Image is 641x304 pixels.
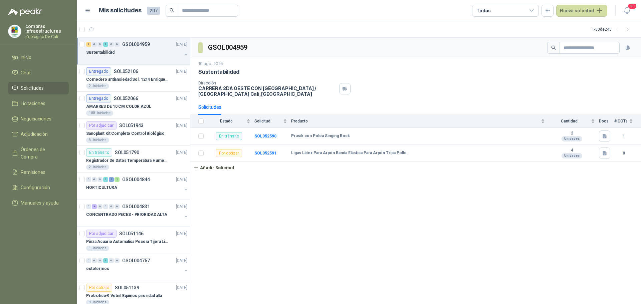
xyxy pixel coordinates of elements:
[86,230,117,238] div: Por adjudicar
[114,69,138,74] p: SOL052106
[86,137,109,143] div: 3 Unidades
[86,293,162,299] p: Probiótico® Vetnil Equinos prioridad alta
[614,133,633,139] b: 1
[8,97,69,110] a: Licitaciones
[254,119,282,123] span: Solicitud
[115,258,120,263] div: 0
[21,199,59,207] span: Manuales y ayuda
[119,231,144,236] p: SOL051146
[86,94,111,102] div: Entregado
[551,45,556,50] span: search
[109,204,114,209] div: 0
[208,115,254,128] th: Estado
[109,258,114,263] div: 0
[97,204,102,209] div: 0
[115,42,120,47] div: 0
[549,119,590,123] span: Cantidad
[21,146,62,161] span: Órdenes de Compra
[8,66,69,79] a: Chat
[147,7,160,15] span: 207
[549,148,595,153] b: 4
[176,258,187,264] p: [DATE]
[92,204,97,209] div: 3
[119,123,144,128] p: SOL051943
[614,119,628,123] span: # COTs
[122,204,150,209] p: GSOL004831
[21,169,45,176] span: Remisiones
[86,246,109,251] div: 1 Unidades
[99,6,142,15] h1: Mis solicitudes
[97,258,102,263] div: 0
[549,115,599,128] th: Cantidad
[115,150,139,155] p: SOL051790
[208,119,245,123] span: Estado
[8,181,69,194] a: Configuración
[8,51,69,64] a: Inicio
[614,150,633,157] b: 0
[86,148,112,157] div: En tránsito
[92,42,97,47] div: 0
[103,258,108,263] div: 1
[592,24,633,35] div: 1 - 50 de 245
[176,68,187,75] p: [DATE]
[198,81,337,85] p: Dirección
[115,204,120,209] div: 0
[86,177,91,182] div: 0
[86,185,117,191] p: HORTICULTURA
[86,203,189,224] a: 0 3 0 0 0 0 GSOL004831[DATE] CONCENTRADO PECES - PRIORIDAD ALTA
[176,204,187,210] p: [DATE]
[122,177,150,182] p: GSOL004844
[291,115,549,128] th: Producto
[176,285,187,291] p: [DATE]
[21,115,51,122] span: Negociaciones
[549,131,595,136] b: 2
[176,177,187,183] p: [DATE]
[109,177,114,182] div: 2
[562,136,582,141] div: Unidades
[92,258,97,263] div: 0
[92,177,97,182] div: 0
[114,96,138,101] p: SOL052066
[599,115,614,128] th: Docs
[190,162,641,173] a: Añadir Solicitud
[86,212,167,218] p: CONCENTRADO PECES - PRIORIDAD ALTA
[562,153,582,159] div: Unidades
[8,166,69,179] a: Remisiones
[86,266,109,272] p: ectotermos
[97,177,102,182] div: 0
[291,150,407,156] b: Ligas Látex Para Arpón Banda Elástica Para Arpón Tripa Pollo
[86,258,91,263] div: 0
[216,132,242,140] div: En tránsito
[176,149,187,156] p: [DATE]
[86,257,189,278] a: 0 0 0 1 0 0 GSOL004757[DATE] ectotermos
[86,204,91,209] div: 0
[103,42,108,47] div: 1
[8,128,69,140] a: Adjudicación
[176,122,187,129] p: [DATE]
[21,100,45,107] span: Licitaciones
[25,35,69,39] p: Zoologico De Cali
[109,42,114,47] div: 0
[122,258,150,263] p: GSOL004757
[628,3,637,9] span: 20
[8,8,42,16] img: Logo peakr
[216,149,242,157] div: Por cotizar
[122,42,150,47] p: GSOL004959
[86,158,169,164] p: Registrador De Datos Temperatura Humedad Usb 32.000 Registro
[621,5,633,17] button: 20
[176,41,187,48] p: [DATE]
[77,65,190,92] a: EntregadoSOL052106[DATE] Comedero antiansiedad Sol. 1214 Enriquecimiento2 Unidades
[103,204,108,209] div: 0
[86,42,91,47] div: 1
[8,197,69,209] a: Manuales y ayuda
[254,151,276,156] a: SOL052591
[291,133,350,139] b: Prusik con Polea Singing Rock
[198,68,239,75] p: Sustentabilidad
[86,67,111,75] div: Entregado
[77,146,190,173] a: En tránsitoSOL051790[DATE] Registrador De Datos Temperatura Humedad Usb 32.000 Registro2 Unidades
[86,121,117,129] div: Por adjudicar
[86,110,113,116] div: 100 Unidades
[21,69,31,76] span: Chat
[25,24,69,33] p: compras infraestructuras
[254,115,291,128] th: Solicitud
